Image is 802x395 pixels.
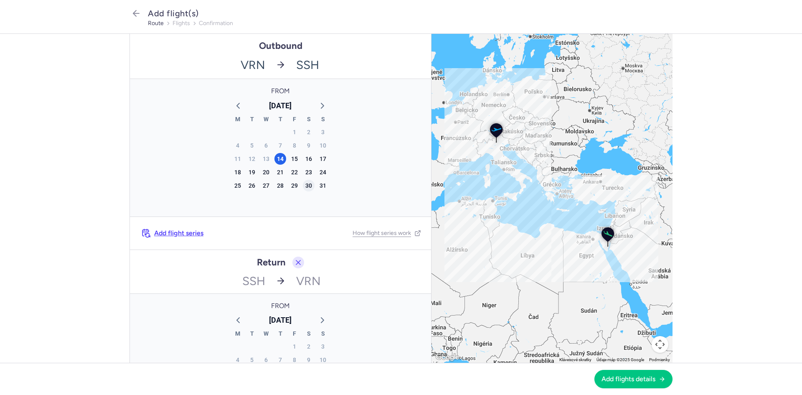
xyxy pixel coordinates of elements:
button: route [148,20,164,27]
div: Saturday, Aug 9, 2025 [303,354,315,366]
h1: Return [257,257,286,268]
button: Ovládať kameru na mape [652,336,668,353]
span: SSH [291,51,431,79]
div: Saturday, Aug 9, 2025 [303,140,315,151]
div: Sunday, Aug 3, 2025 [317,126,329,138]
div: Tuesday, Aug 12, 2025 [246,153,258,165]
div: M [231,329,245,340]
span: From [228,87,332,95]
div: Tuesday, Aug 19, 2025 [246,166,258,178]
div: T [273,115,287,125]
div: Friday, Aug 22, 2025 [289,166,300,178]
span: Add flights details [601,375,655,383]
div: Saturday, Aug 2, 2025 [303,126,315,138]
div: Friday, Aug 15, 2025 [289,153,300,165]
span: Údaje máp ©2025 Google [596,357,644,362]
div: M [231,115,245,125]
div: T [245,115,259,125]
span: SSH [130,268,270,293]
button: Add flight series [140,227,205,240]
div: W [259,115,273,125]
div: Wednesday, Aug 27, 2025 [260,180,272,191]
span: Add flight series [154,229,203,237]
div: T [245,329,259,340]
div: Wednesday, Aug 20, 2025 [260,166,272,178]
div: Tuesday, Aug 5, 2025 [246,140,258,151]
div: Tuesday, Aug 26, 2025 [246,180,258,191]
div: Thursday, Aug 7, 2025 [274,354,286,366]
div: S [316,115,330,125]
div: T [273,329,287,340]
div: Saturday, Aug 30, 2025 [303,180,315,191]
button: confirmation [199,20,233,27]
div: Monday, Aug 11, 2025 [232,153,244,165]
div: Sunday, Aug 17, 2025 [317,153,329,165]
h1: Outbound [259,41,302,51]
div: Sunday, Aug 3, 2025 [317,341,329,352]
div: Wednesday, Aug 6, 2025 [260,354,272,366]
div: Monday, Aug 4, 2025 [232,354,244,366]
div: F [287,115,302,125]
div: Monday, Aug 4, 2025 [232,140,244,151]
div: S [302,115,316,125]
span: Add flight(s) [148,8,199,18]
a: Otvoriť túto oblasť v Mapách Google (otvorí nové okno) [434,354,461,360]
div: S [302,329,316,340]
div: Monday, Aug 18, 2025 [232,166,244,178]
div: F [287,329,302,340]
a: How flight series work [353,230,421,237]
button: Klávesové skratky [559,357,591,363]
div: Sunday, Aug 24, 2025 [317,166,329,178]
div: Friday, Aug 1, 2025 [289,126,300,138]
button: [DATE] [266,99,295,112]
div: Thursday, Aug 14, 2025 [274,153,286,165]
div: Wednesday, Aug 6, 2025 [260,140,272,151]
span: [DATE] [269,99,292,112]
div: Sunday, Aug 10, 2025 [317,140,329,151]
div: Friday, Aug 8, 2025 [289,354,300,366]
span: VRN [291,268,431,293]
div: Friday, Aug 8, 2025 [289,140,300,151]
div: S [316,329,330,340]
div: Thursday, Aug 7, 2025 [274,140,286,151]
div: Sunday, Aug 31, 2025 [317,180,329,191]
a: Podmienky [649,357,670,362]
button: Add flights details [594,370,673,388]
div: W [259,329,273,340]
span: VRN [130,51,270,79]
div: Saturday, Aug 2, 2025 [303,341,315,352]
div: Sunday, Aug 10, 2025 [317,354,329,366]
div: Tuesday, Aug 5, 2025 [246,354,258,366]
img: Google [434,352,461,363]
span: [DATE] [269,314,292,326]
div: Thursday, Aug 21, 2025 [274,166,286,178]
div: Thursday, Aug 28, 2025 [274,180,286,191]
div: Friday, Aug 1, 2025 [289,341,300,352]
div: Monday, Aug 25, 2025 [232,180,244,191]
div: Wednesday, Aug 13, 2025 [260,153,272,165]
div: Saturday, Aug 16, 2025 [303,153,315,165]
div: Friday, Aug 29, 2025 [289,180,300,191]
button: [DATE] [266,314,295,326]
span: From [228,302,332,310]
div: Saturday, Aug 23, 2025 [303,166,315,178]
button: flights [173,20,190,27]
